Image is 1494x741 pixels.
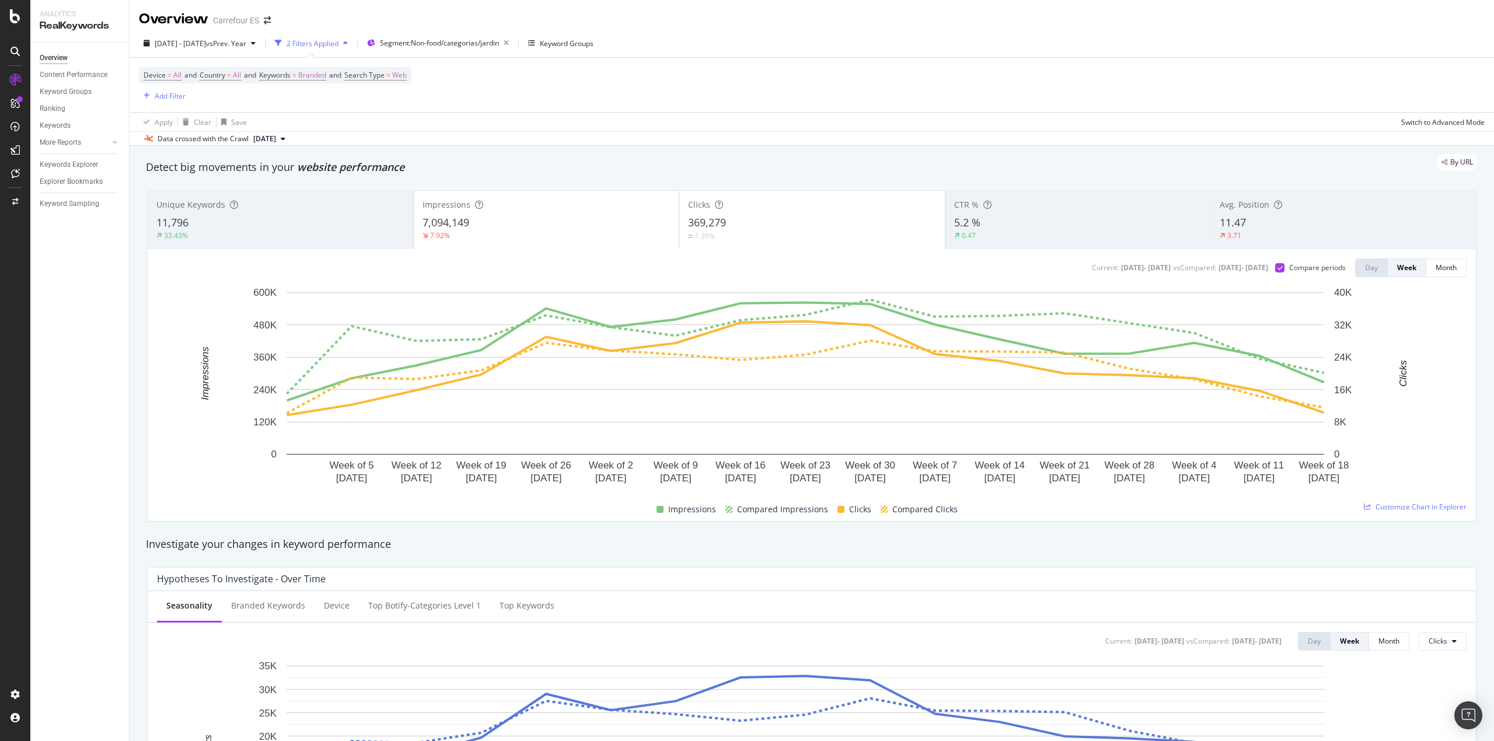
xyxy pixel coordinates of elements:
[233,67,241,83] span: All
[173,67,181,83] span: All
[1186,636,1230,646] div: vs Compared :
[1398,360,1409,387] text: Clicks
[1219,263,1268,272] div: [DATE] - [DATE]
[1436,263,1457,272] div: Month
[40,9,120,19] div: Analytics
[456,460,507,471] text: Week of 19
[329,70,341,80] span: and
[1355,258,1388,277] button: Day
[1308,473,1340,484] text: [DATE]
[1244,473,1275,484] text: [DATE]
[259,707,277,718] text: 25K
[40,159,98,171] div: Keywords Explorer
[146,537,1478,552] div: Investigate your changes in keyword performance
[984,473,1015,484] text: [DATE]
[1092,263,1119,272] div: Current:
[249,132,290,146] button: [DATE]
[392,67,407,83] span: Web
[271,449,277,460] text: 0
[40,103,121,115] a: Ranking
[336,473,368,484] text: [DATE]
[40,86,92,98] div: Keyword Groups
[1369,632,1409,651] button: Month
[184,70,197,80] span: and
[253,385,277,396] text: 240K
[595,473,627,484] text: [DATE]
[156,215,189,229] span: 11,796
[530,473,562,484] text: [DATE]
[780,460,830,471] text: Week of 23
[695,231,715,241] div: 1.39%
[200,70,225,80] span: Country
[1121,263,1171,272] div: [DATE] - [DATE]
[715,460,766,471] text: Week of 16
[1173,263,1216,272] div: vs Compared :
[40,198,121,210] a: Keyword Sampling
[244,70,256,80] span: and
[1378,636,1399,646] div: Month
[40,198,99,210] div: Keyword Sampling
[368,600,481,611] div: Top Botify-categories Level 1
[1426,258,1467,277] button: Month
[227,70,231,80] span: =
[688,199,710,210] span: Clicks
[253,134,276,144] span: 2025 Aug. 18th
[156,199,225,210] span: Unique Keywords
[139,89,186,103] button: Add Filter
[1299,460,1349,471] text: Week of 18
[1334,320,1352,331] text: 32K
[178,113,211,131] button: Clear
[40,120,71,132] div: Keywords
[688,235,693,238] img: Equal
[362,34,514,53] button: Segment:Non-food/categorias/jardin
[1334,449,1339,460] text: 0
[206,39,246,48] span: vs Prev. Year
[40,159,121,171] a: Keywords Explorer
[380,38,499,48] span: Segment: Non-food/categorias/jardin
[500,600,554,611] div: Top Keywords
[1220,199,1269,210] span: Avg. Position
[1232,636,1282,646] div: [DATE] - [DATE]
[167,70,172,80] span: =
[1289,263,1346,272] div: Compare periods
[1334,417,1346,428] text: 8K
[298,67,326,83] span: Branded
[259,70,291,80] span: Keywords
[324,600,350,611] div: Device
[1334,385,1352,396] text: 16K
[200,347,211,400] text: Impressions
[40,137,81,149] div: More Reports
[1397,113,1485,131] button: Switch to Advanced Mode
[386,70,390,80] span: =
[158,134,249,144] div: Data crossed with the Crawl
[259,660,277,672] text: 35K
[1220,215,1246,229] span: 11.47
[790,473,821,484] text: [DATE]
[1340,636,1359,646] div: Week
[1397,263,1416,272] div: Week
[1334,352,1352,363] text: 24K
[975,460,1025,471] text: Week of 14
[166,600,212,611] div: Seasonality
[264,16,271,25] div: arrow-right-arrow-left
[157,286,1454,489] div: A chart.
[521,460,571,471] text: Week of 26
[962,230,976,240] div: 0.47
[523,34,598,53] button: Keyword Groups
[892,502,958,516] span: Compared Clicks
[401,473,432,484] text: [DATE]
[1331,632,1369,651] button: Week
[40,69,107,81] div: Content Performance
[253,287,277,298] text: 600K
[40,52,68,64] div: Overview
[1365,263,1378,272] div: Day
[1437,154,1478,170] div: legacy label
[259,684,277,695] text: 30K
[40,120,121,132] a: Keywords
[668,502,716,516] span: Impressions
[344,70,385,80] span: Search Type
[589,460,633,471] text: Week of 2
[854,473,886,484] text: [DATE]
[392,460,442,471] text: Week of 12
[1334,287,1352,298] text: 40K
